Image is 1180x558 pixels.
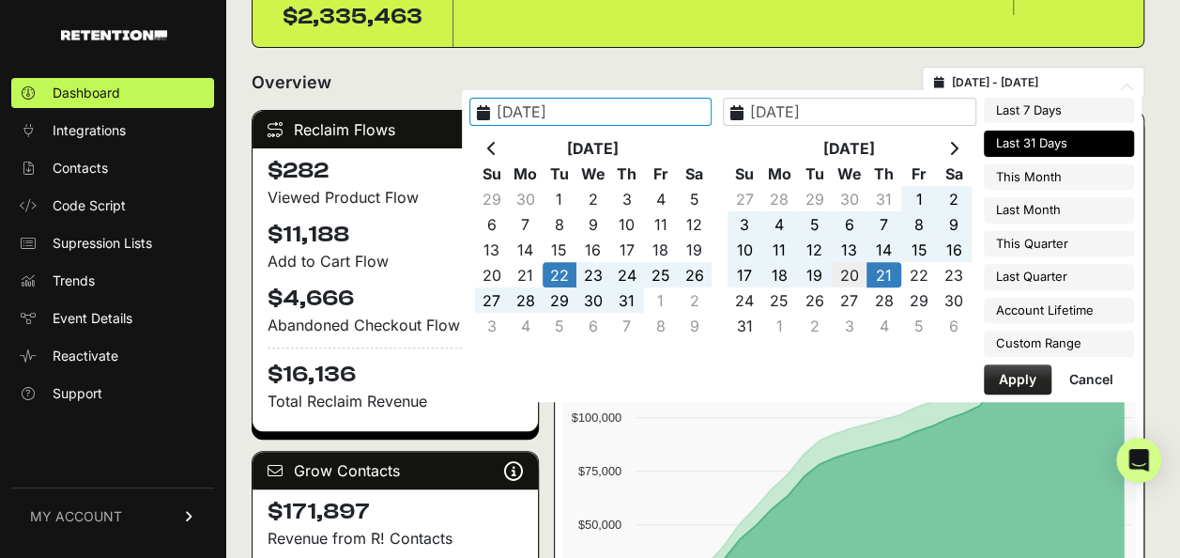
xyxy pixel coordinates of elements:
[728,287,762,313] td: 24
[268,390,523,412] p: Total Reclaim Revenue
[268,284,523,314] h4: $4,666
[53,309,132,328] span: Event Details
[30,507,122,526] span: MY ACCOUNT
[11,116,214,146] a: Integrations
[53,347,118,365] span: Reactivate
[11,228,214,258] a: Supression Lists
[866,287,901,313] td: 28
[762,262,797,287] td: 18
[762,186,797,211] td: 28
[11,266,214,296] a: Trends
[797,161,832,186] th: Tu
[509,313,543,338] td: 4
[762,135,937,161] th: [DATE]
[475,287,509,313] td: 27
[268,348,523,390] h4: $16,136
[832,287,866,313] td: 27
[984,98,1134,124] li: Last 7 Days
[984,364,1051,395] button: Apply
[475,161,509,186] th: Su
[936,313,971,338] td: 6
[252,70,331,96] h2: Overview
[797,287,832,313] td: 26
[762,287,797,313] td: 25
[984,164,1134,191] li: This Month
[543,262,576,287] td: 22
[936,161,971,186] th: Sa
[901,313,936,338] td: 5
[644,262,678,287] td: 25
[644,161,678,186] th: Fr
[543,313,576,338] td: 5
[576,161,610,186] th: We
[866,186,901,211] td: 31
[644,287,678,313] td: 1
[11,488,214,545] a: MY ACCOUNT
[762,313,797,338] td: 1
[475,313,509,338] td: 3
[11,191,214,221] a: Code Script
[728,262,762,287] td: 17
[901,186,936,211] td: 1
[832,161,866,186] th: We
[543,237,576,262] td: 15
[543,161,576,186] th: Tu
[866,237,901,262] td: 14
[728,161,762,186] th: Su
[610,287,644,313] td: 31
[728,237,762,262] td: 10
[678,161,712,186] th: Sa
[901,211,936,237] td: 8
[866,262,901,287] td: 21
[1116,438,1161,483] div: Open Intercom Messenger
[901,161,936,186] th: Fr
[984,298,1134,324] li: Account Lifetime
[576,287,610,313] td: 30
[644,237,678,262] td: 18
[797,262,832,287] td: 19
[53,159,108,178] span: Contacts
[678,313,712,338] td: 9
[253,452,538,489] div: Grow Contacts
[543,211,576,237] td: 8
[832,313,866,338] td: 3
[509,287,543,313] td: 28
[936,186,971,211] td: 2
[901,237,936,262] td: 15
[832,262,866,287] td: 20
[678,262,712,287] td: 26
[53,196,126,215] span: Code Script
[832,186,866,211] td: 30
[509,237,543,262] td: 14
[678,237,712,262] td: 19
[728,313,762,338] td: 31
[610,262,644,287] td: 24
[984,264,1134,290] li: Last Quarter
[11,303,214,333] a: Event Details
[644,186,678,211] td: 4
[866,211,901,237] td: 7
[678,287,712,313] td: 2
[475,211,509,237] td: 6
[728,186,762,211] td: 27
[576,186,610,211] td: 2
[475,262,509,287] td: 20
[984,231,1134,257] li: This Quarter
[11,153,214,183] a: Contacts
[53,234,152,253] span: Supression Lists
[11,379,214,409] a: Support
[475,237,509,262] td: 13
[268,156,523,186] h4: $282
[268,314,523,336] div: Abandoned Checkout Flow
[53,384,102,403] span: Support
[578,518,621,532] text: $50,000
[509,262,543,287] td: 21
[936,262,971,287] td: 23
[610,313,644,338] td: 7
[901,287,936,313] td: 29
[901,262,936,287] td: 22
[61,30,167,40] img: Retention.com
[762,237,797,262] td: 11
[268,220,523,250] h4: $11,188
[572,411,621,425] text: $100,000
